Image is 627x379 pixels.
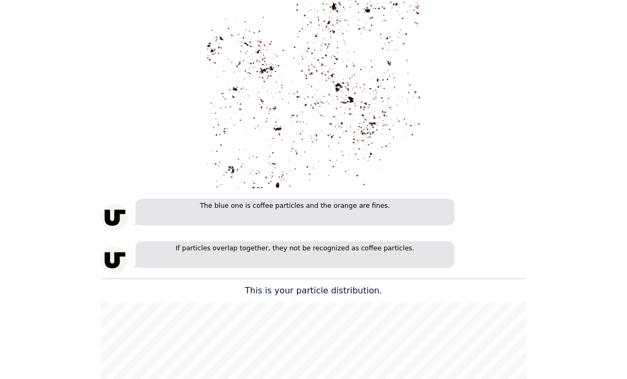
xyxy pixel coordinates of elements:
[101,204,128,231] img: unspecialty-logo
[135,199,454,225] p: The blue one is coffee particles and the orange are fines.
[101,247,128,273] img: unspecialty-logo
[135,241,454,268] p: If particles overlap together, they not be recognized as coffee particles.
[101,284,526,297] p: This is your particle distribution.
